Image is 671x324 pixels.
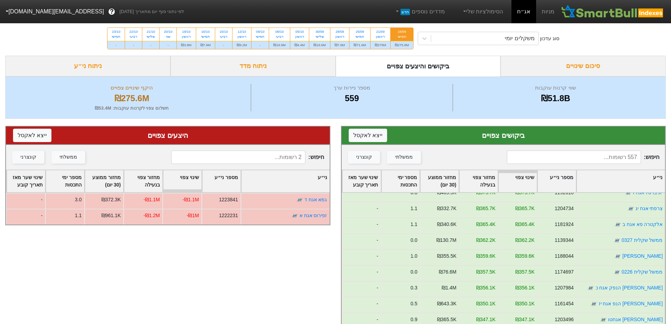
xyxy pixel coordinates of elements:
[14,92,249,105] div: ₪275.6M
[375,29,386,34] div: 21/09
[375,34,386,39] div: ראשון
[354,34,366,39] div: חמישי
[476,237,495,244] div: ₪362.2K
[507,151,641,164] input: 557 רשומות...
[410,189,417,196] div: 0.8
[598,301,663,306] a: [PERSON_NAME] הנפ אגח יז
[342,170,381,192] div: Toggle SortBy
[101,196,121,203] div: ₪372.3K
[13,129,51,142] button: ייצא לאקסל
[608,317,663,322] a: [PERSON_NAME] אגחטו
[256,34,265,39] div: חמישי
[410,268,417,276] div: 0.0
[627,205,634,212] img: tase link
[147,29,155,34] div: 21/10
[515,221,534,228] div: ₪365.4K
[5,56,170,77] div: ניתוח ני״ע
[371,41,390,49] div: ₪275M
[299,213,327,218] a: זפירוס אגח א
[381,170,420,192] div: Toggle SortBy
[437,189,456,196] div: ₪469.5K
[342,233,381,249] div: -
[515,316,534,323] div: ₪347.1K
[410,252,417,260] div: 1.0
[112,34,120,39] div: חמישי
[107,41,125,49] div: -
[177,41,195,49] div: ₪3.8M
[6,209,45,225] div: -
[241,170,330,192] div: Toggle SortBy
[613,237,620,244] img: tase link
[635,206,663,211] a: צרפתי אגח יג
[614,221,621,228] img: tase link
[395,153,413,161] div: ממשלתי
[505,34,534,43] div: משקלים יומי
[256,29,265,34] div: 09/10
[437,316,456,323] div: ₪365.5K
[164,34,172,39] div: שני
[129,29,138,34] div: 22/10
[163,170,201,192] div: Toggle SortBy
[436,237,456,244] div: ₪130.7M
[313,34,326,39] div: שלישי
[13,130,323,141] div: היצעים צפויים
[75,212,82,219] div: 1.1
[614,253,621,260] img: tase link
[560,5,665,19] img: SmartBull
[476,300,495,307] div: ₪350.1K
[349,129,387,142] button: ייצא לאקסל
[554,268,573,276] div: 1174697
[124,170,162,192] div: Toggle SortBy
[129,34,138,39] div: רביעי
[387,151,421,164] button: ממשלתי
[290,41,309,49] div: ₪4.4M
[187,212,199,219] div: -₪1M
[335,34,345,39] div: ראשון
[6,193,45,209] div: -
[14,84,249,92] div: היקף שינויים צפויים
[342,297,381,313] div: -
[237,29,247,34] div: 12/10
[515,237,534,244] div: ₪362.2K
[410,205,417,212] div: 1.1
[309,41,330,49] div: ₪19.6M
[515,268,534,276] div: ₪357.5K
[215,41,232,49] div: -
[441,284,456,292] div: ₪1.4M
[356,153,372,161] div: קונצרני
[342,281,381,297] div: -
[251,41,269,49] div: -
[554,237,573,244] div: 1139344
[437,300,456,307] div: ₪643.3K
[196,41,215,49] div: ₪7.9M
[170,56,336,77] div: ניתוח מדד
[420,170,459,192] div: Toggle SortBy
[587,285,594,292] img: tase link
[633,190,663,195] a: יוניברסל אגח ו
[476,189,495,196] div: ₪375.7K
[125,41,142,49] div: -
[273,34,286,39] div: רביעי
[219,34,228,39] div: רביעי
[342,249,381,265] div: -
[294,29,305,34] div: 05/10
[342,202,381,218] div: -
[515,252,534,260] div: ₪359.6K
[410,300,417,307] div: 0.5
[540,35,559,42] div: סוג עדכון
[112,29,120,34] div: 23/10
[437,205,456,212] div: ₪332.7K
[437,221,456,228] div: ₪340.6K
[459,170,498,192] div: Toggle SortBy
[200,34,211,39] div: חמישי
[459,5,506,19] a: הסימולציות שלי
[171,151,324,164] span: חיפוש :
[515,284,534,292] div: ₪356.1K
[60,153,77,161] div: ממשלתי
[219,212,238,219] div: 1222231
[253,84,451,92] div: מספר ניירות ערך
[410,316,417,323] div: 0.9
[554,252,573,260] div: 1188044
[515,189,534,196] div: ₪375.7K
[294,34,305,39] div: ראשון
